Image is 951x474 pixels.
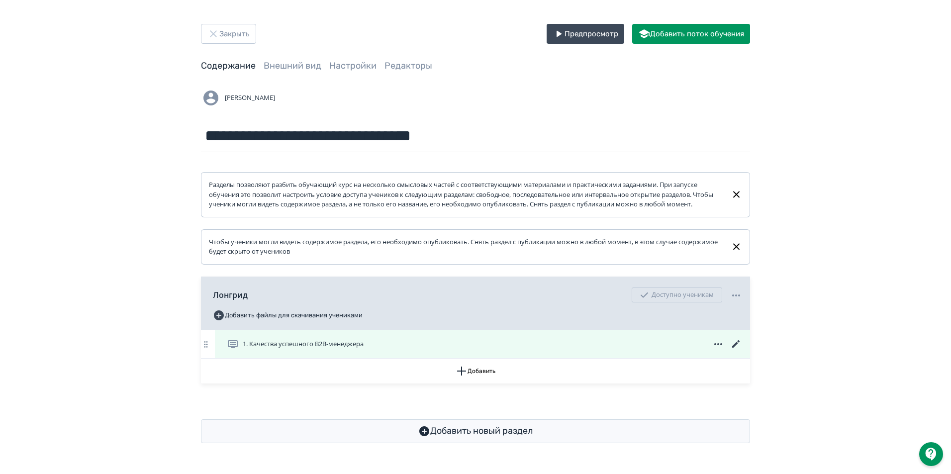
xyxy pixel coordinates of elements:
[213,289,248,301] span: Лонгрид
[201,419,750,443] button: Добавить новый раздел
[209,237,723,257] div: Чтобы ученики могли видеть содержимое раздела, его необходимо опубликовать. Снять раздел с публик...
[632,287,722,302] div: Доступно ученикам
[225,93,275,103] span: [PERSON_NAME]
[264,60,321,71] a: Внешний вид
[384,60,432,71] a: Редакторы
[547,24,624,44] button: Предпросмотр
[201,60,256,71] a: Содержание
[329,60,377,71] a: Настройки
[632,24,750,44] button: Добавить поток обучения
[243,339,364,349] span: 1. Качества успешного B2B-менеджера
[201,24,256,44] button: Закрыть
[201,330,750,359] div: 1. Качества успешного B2B-менеджера
[213,307,363,323] button: Добавить файлы для скачивания учениками
[209,180,723,209] div: Разделы позволяют разбить обучающий курс на несколько смысловых частей с соответствующими материа...
[201,359,750,383] button: Добавить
